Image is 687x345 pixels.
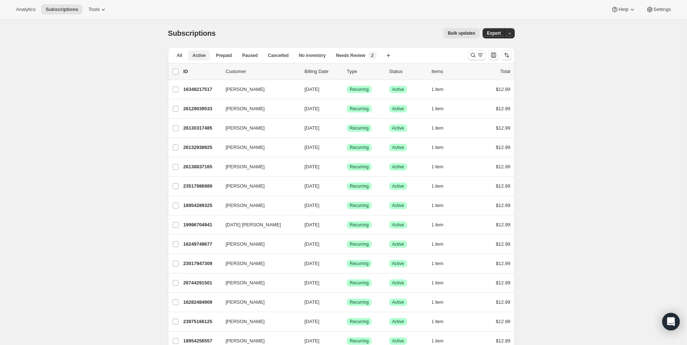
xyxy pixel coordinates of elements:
[183,142,510,153] div: 26132938925[PERSON_NAME][DATE]SuccessRecurringSuccessActive1 item$12.99
[226,318,265,325] span: [PERSON_NAME]
[642,4,675,15] button: Settings
[496,164,510,169] span: $12.99
[392,280,404,286] span: Active
[183,183,220,190] p: 23517986989
[431,241,444,247] span: 1 item
[221,296,294,308] button: [PERSON_NAME]
[226,260,265,267] span: [PERSON_NAME]
[221,258,294,269] button: [PERSON_NAME]
[431,164,444,170] span: 1 item
[226,144,265,151] span: [PERSON_NAME]
[183,337,220,345] p: 18954256557
[221,200,294,211] button: [PERSON_NAME]
[242,53,258,58] span: Paused
[431,104,452,114] button: 1 item
[496,299,510,305] span: $12.99
[392,145,404,150] span: Active
[12,4,40,15] button: Analytics
[221,238,294,250] button: [PERSON_NAME]
[350,338,369,344] span: Recurring
[431,200,452,211] button: 1 item
[350,183,369,189] span: Recurring
[448,30,475,36] span: Bulk updates
[304,164,319,169] span: [DATE]
[487,30,501,36] span: Export
[431,145,444,150] span: 1 item
[183,68,220,75] p: ID
[431,123,452,133] button: 1 item
[226,163,265,170] span: [PERSON_NAME]
[88,7,100,12] span: Tools
[431,280,444,286] span: 1 item
[226,183,265,190] span: [PERSON_NAME]
[496,203,510,208] span: $12.99
[221,180,294,192] button: [PERSON_NAME]
[392,261,404,267] span: Active
[226,299,265,306] span: [PERSON_NAME]
[183,258,510,269] div: 23017947309[PERSON_NAME][DATE]SuccessRecurringSuccessActive1 item$12.99
[431,84,452,95] button: 1 item
[431,220,452,230] button: 1 item
[304,145,319,150] span: [DATE]
[226,241,265,248] span: [PERSON_NAME]
[183,318,220,325] p: 23975166125
[304,183,319,189] span: [DATE]
[496,183,510,189] span: $12.99
[221,142,294,153] button: [PERSON_NAME]
[431,87,444,92] span: 1 item
[226,86,265,93] span: [PERSON_NAME]
[496,222,510,227] span: $12.99
[496,106,510,111] span: $12.99
[350,164,369,170] span: Recurring
[183,68,510,75] div: IDCustomerBilling DateTypeStatusItemsTotal
[389,68,426,75] p: Status
[431,319,444,325] span: 1 item
[350,241,369,247] span: Recurring
[392,299,404,305] span: Active
[304,299,319,305] span: [DATE]
[468,50,485,60] button: Search and filter results
[304,203,319,208] span: [DATE]
[336,53,365,58] span: Needs Review
[226,337,265,345] span: [PERSON_NAME]
[350,280,369,286] span: Recurring
[221,219,294,231] button: [DATE] [PERSON_NAME]
[496,261,510,266] span: $12.99
[350,222,369,228] span: Recurring
[183,144,220,151] p: 26132938925
[431,203,444,208] span: 1 item
[304,241,319,247] span: [DATE]
[304,87,319,92] span: [DATE]
[177,53,182,58] span: All
[183,105,220,112] p: 26129039533
[431,261,444,267] span: 1 item
[304,261,319,266] span: [DATE]
[392,203,404,208] span: Active
[304,125,319,131] span: [DATE]
[488,50,499,60] button: Customize table column order and visibility
[226,279,265,287] span: [PERSON_NAME]
[304,319,319,324] span: [DATE]
[304,68,341,75] p: Billing Date
[392,164,404,170] span: Active
[392,125,404,131] span: Active
[168,29,216,37] span: Subscriptions
[502,50,512,60] button: Sort the results
[183,299,220,306] p: 16282484909
[431,106,444,112] span: 1 item
[221,161,294,173] button: [PERSON_NAME]
[304,338,319,344] span: [DATE]
[183,86,220,93] p: 16348217517
[500,68,510,75] p: Total
[431,181,452,191] button: 1 item
[383,50,394,61] button: Create new view
[304,222,319,227] span: [DATE]
[431,239,452,249] button: 1 item
[392,183,404,189] span: Active
[392,241,404,247] span: Active
[347,68,383,75] div: Type
[41,4,82,15] button: Subscriptions
[653,7,671,12] span: Settings
[304,106,319,111] span: [DATE]
[192,53,206,58] span: Active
